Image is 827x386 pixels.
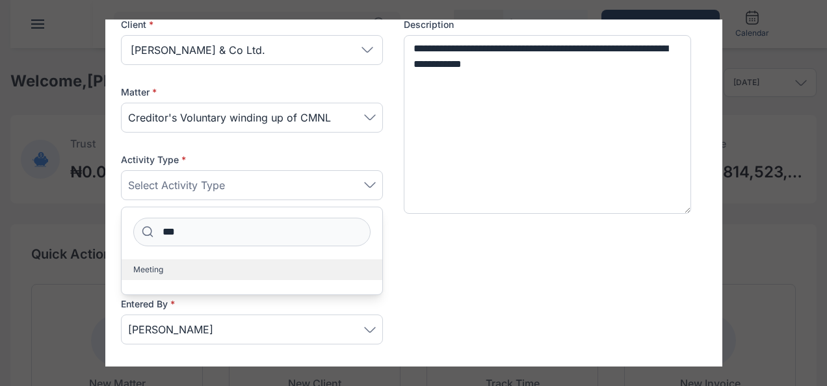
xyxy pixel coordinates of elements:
[121,238,707,256] p: Billing Information
[404,18,697,31] label: Description
[128,110,331,125] span: Creditor's Voluntary winding up of CMNL
[121,86,157,99] span: Matter
[133,264,163,275] span: Meeting
[128,177,225,193] span: Select Activity Type
[121,18,383,31] p: Client
[128,322,213,337] span: [PERSON_NAME]
[121,153,186,166] span: Activity Type
[131,42,265,58] span: [PERSON_NAME] & Co Ltd.
[121,298,175,311] span: Entered By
